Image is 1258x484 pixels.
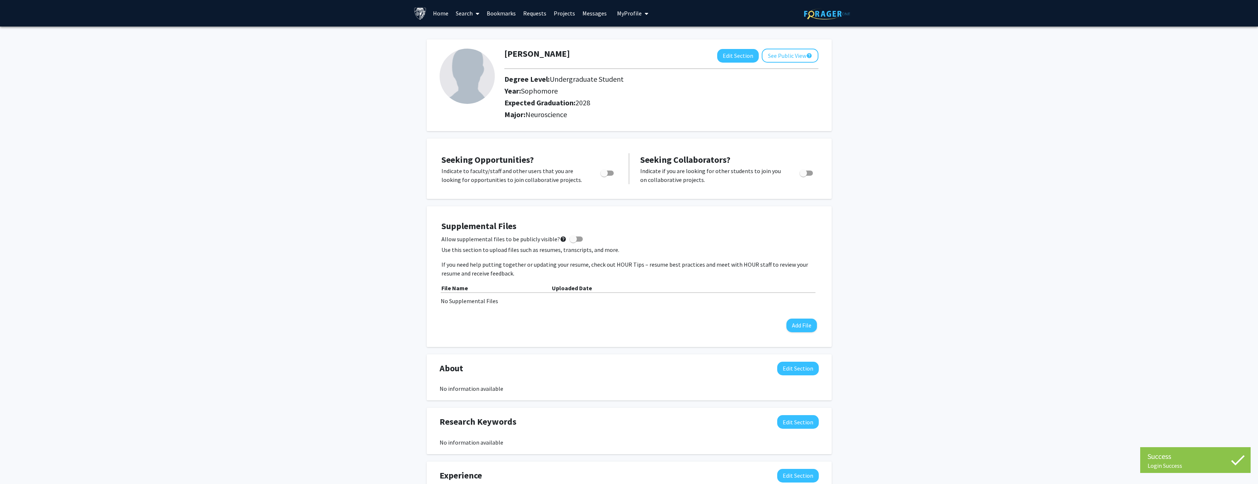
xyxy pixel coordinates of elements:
[598,166,618,178] div: Toggle
[440,415,517,428] span: Research Keywords
[440,362,463,375] span: About
[1148,451,1243,462] div: Success
[441,245,817,254] p: Use this section to upload files such as resumes, transcripts, and more.
[575,98,590,107] span: 2028
[441,154,534,165] span: Seeking Opportunities?
[6,451,31,478] iframe: Chat
[440,438,819,447] div: No information available
[452,0,483,26] a: Search
[717,49,759,63] button: Edit Section
[441,235,567,243] span: Allow supplemental files to be publicly visible?
[797,166,817,178] div: Toggle
[640,166,786,184] p: Indicate if you are looking for other students to join you on collaborative projects.
[640,154,730,165] span: Seeking Collaborators?
[504,49,570,59] h1: [PERSON_NAME]
[441,166,586,184] p: Indicate to faculty/staff and other users that you are looking for opportunities to join collabor...
[504,110,818,119] h2: Major:
[777,469,819,483] button: Edit Experience
[579,0,610,26] a: Messages
[504,87,785,95] h2: Year:
[504,98,785,107] h2: Expected Graduation:
[429,0,452,26] a: Home
[441,297,818,305] div: No Supplemental Files
[504,75,785,84] h2: Degree Level:
[440,49,495,104] img: Profile Picture
[806,51,812,60] mat-icon: help
[525,110,567,119] span: Neuroscience
[762,49,818,63] button: See Public View
[414,7,427,20] img: Johns Hopkins University Logo
[804,8,850,20] img: ForagerOne Logo
[441,221,817,232] h4: Supplemental Files
[519,0,550,26] a: Requests
[483,0,519,26] a: Bookmarks
[550,74,624,84] span: Undergraduate Student
[441,284,468,292] b: File Name
[786,319,817,332] button: Add File
[777,415,819,429] button: Edit Research Keywords
[550,0,579,26] a: Projects
[440,384,819,393] div: No information available
[617,10,642,17] span: My Profile
[440,469,482,482] span: Experience
[521,86,558,95] span: Sophomore
[1148,462,1243,469] div: Login Success
[552,284,592,292] b: Uploaded Date
[441,260,817,278] p: If you need help putting together or updating your resume, check out HOUR Tips – resume best prac...
[777,362,819,375] button: Edit About
[560,235,567,243] mat-icon: help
